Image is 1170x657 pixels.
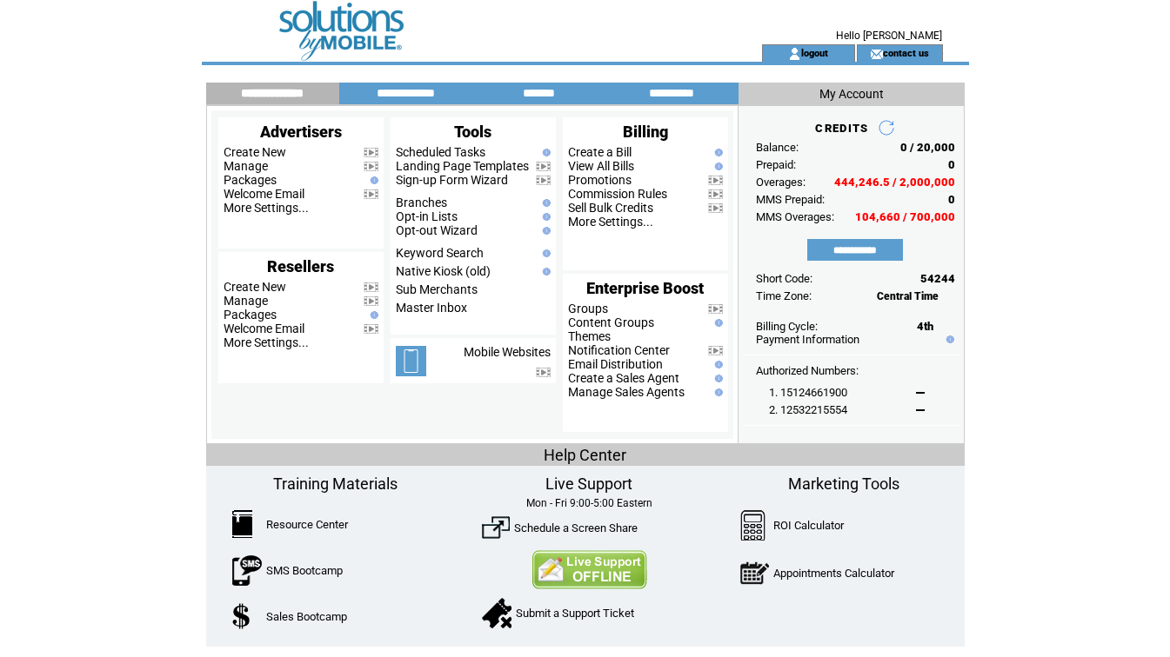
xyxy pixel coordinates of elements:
[708,189,723,199] img: video.png
[948,193,955,206] span: 0
[266,564,343,577] a: SMS Bootcamp
[224,280,286,294] a: Create New
[232,510,252,538] img: ResourceCenter.png
[711,163,723,170] img: help.gif
[464,345,551,359] a: Mobile Websites
[224,335,309,349] a: More Settings...
[396,159,529,173] a: Landing Page Templates
[834,176,955,189] span: 444,246.5 / 2,000,000
[773,567,894,580] a: Appointments Calculator
[396,145,485,159] a: Scheduled Tasks
[917,320,933,333] span: 4th
[877,290,939,302] span: Central Time
[224,201,309,215] a: More Settings...
[568,343,670,357] a: Notification Center
[396,346,426,376] img: mobile-websites.png
[900,141,955,154] span: 0 / 20,000
[364,148,378,157] img: video.png
[364,296,378,306] img: video.png
[260,123,342,141] span: Advertisers
[396,301,467,315] a: Master Inbox
[224,322,304,335] a: Welcome Email
[454,123,491,141] span: Tools
[266,518,348,531] a: Resource Center
[538,149,551,156] img: help.gif
[788,474,899,493] span: Marketing Tools
[756,193,825,206] span: MMS Prepaid:
[538,249,551,257] img: help.gif
[773,519,844,532] a: ROI Calculator
[396,196,447,209] a: Branches
[586,279,704,297] span: Enterprise Boost
[568,201,653,215] a: Sell Bulk Credits
[568,187,667,201] a: Commission Rules
[801,47,828,58] a: logout
[756,320,818,333] span: Billing Cycle:
[623,123,668,141] span: Billing
[708,203,723,213] img: video.png
[482,514,510,541] img: ScreenShare.png
[267,257,334,275] span: Resellers
[224,145,286,159] a: Create New
[711,361,723,368] img: help.gif
[815,122,868,135] span: CREDITS
[545,474,632,493] span: Live Support
[708,346,723,355] img: video.png
[232,555,262,586] img: SMSBootcamp.png
[756,272,812,285] span: Short Code:
[232,603,252,629] img: SalesBootcamp.png
[396,223,478,237] a: Opt-out Wizard
[708,304,723,314] img: video.png
[482,598,511,628] img: SupportTicket.png
[224,308,277,322] a: Packages
[538,268,551,275] img: help.gif
[756,210,834,223] span: MMS Overages:
[516,607,634,620] a: Submit a Support Ticket
[568,145,632,159] a: Create a Bill
[756,158,796,171] span: Prepaid:
[514,521,638,534] a: Schedule a Screen Share
[366,311,378,319] img: help.gif
[364,162,378,171] img: video.png
[526,497,652,509] span: Mon - Fri 9:00-5:00 Eastern
[538,199,551,207] img: help.gif
[538,213,551,221] img: help.gif
[396,246,484,260] a: Keyword Search
[920,272,955,285] span: 54244
[883,47,929,58] a: contact us
[819,87,884,101] span: My Account
[711,149,723,156] img: help.gif
[568,329,611,343] a: Themes
[396,264,491,278] a: Native Kiosk (old)
[266,610,347,623] a: Sales Bootcamp
[568,173,632,187] a: Promotions
[948,158,955,171] span: 0
[756,289,812,302] span: Time Zone:
[536,176,551,185] img: video.png
[396,173,508,187] a: Sign-up Form Wizard
[568,315,654,329] a: Content Groups
[568,371,679,385] a: Create a Sales Agent
[769,386,847,399] span: 1. 15124661900
[756,176,806,189] span: Overages:
[870,47,883,61] img: contact_us_icon.gif
[568,215,653,229] a: More Settings...
[364,324,378,334] img: video.png
[711,388,723,396] img: help.gif
[740,558,769,588] img: AppointmentCalc.png
[942,335,954,343] img: help.gif
[273,474,398,493] span: Training Materials
[855,210,955,223] span: 104,660 / 700,000
[536,368,551,377] img: video.png
[740,510,766,541] img: Calculator.png
[568,357,663,371] a: Email Distribution
[396,282,478,296] a: Sub Merchants
[788,47,801,61] img: account_icon.gif
[536,162,551,171] img: video.png
[769,403,847,416] span: 2. 12532215554
[364,189,378,199] img: video.png
[568,159,634,173] a: View All Bills
[568,385,685,399] a: Manage Sales Agents
[711,319,723,327] img: help.gif
[538,227,551,235] img: help.gif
